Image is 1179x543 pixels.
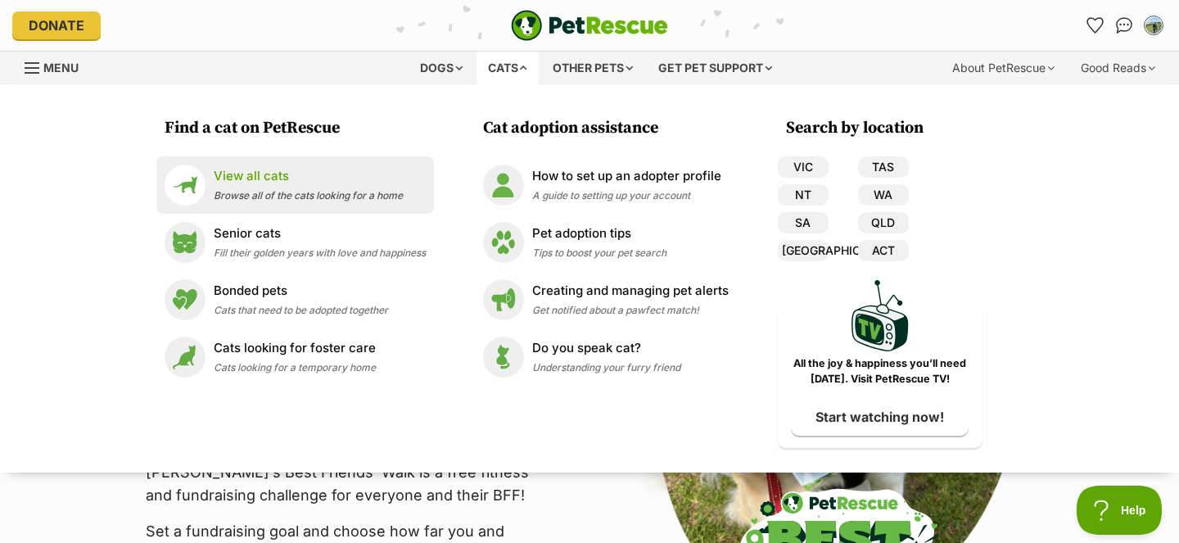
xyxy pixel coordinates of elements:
[165,337,426,378] a: Cats looking for foster care Cats looking for foster care Cats looking for a temporary home
[1141,12,1167,38] button: My account
[165,165,426,206] a: View all cats View all cats Browse all of the cats looking for a home
[532,247,666,259] span: Tips to boost your pet search
[532,224,666,243] p: Pet adoption tips
[1069,52,1167,84] div: Good Reads
[941,52,1066,84] div: About PetRescue
[214,361,376,373] span: Cats looking for a temporary home
[165,337,206,378] img: Cats looking for foster care
[511,10,668,41] img: logo-e224e6f780fb5917bec1dbf3a21bbac754714ae5b6737aabdf751b685950b380.svg
[483,337,524,378] img: Do you speak cat?
[778,184,829,206] a: NT
[43,61,79,75] span: Menu
[786,117,982,140] h3: Search by location
[146,461,539,507] p: [PERSON_NAME]’s Best Friends' Walk is a free fitness and fundraising challenge for everyone and t...
[483,165,524,206] img: How to set up an adopter profile
[1145,17,1162,34] img: May Pham profile pic
[647,52,784,84] div: Get pet support
[483,337,729,378] a: Do you speak cat? Do you speak cat? Understanding your furry friend
[532,167,721,186] p: How to set up an adopter profile
[165,279,426,320] a: Bonded pets Bonded pets Cats that need to be adopted together
[532,339,680,358] p: Do you speak cat?
[1077,486,1163,535] iframe: Help Scout Beacon - Open
[165,222,206,263] img: Senior cats
[532,361,680,373] span: Understanding your furry friend
[791,398,969,436] a: Start watching now!
[858,240,909,261] a: ACT
[790,356,970,387] p: All the joy & happiness you’ll need [DATE]. Visit PetRescue TV!
[483,117,737,140] h3: Cat adoption assistance
[858,184,909,206] a: WA
[511,10,668,41] a: PetRescue
[541,52,644,84] div: Other pets
[214,247,426,259] span: Fill their golden years with love and happiness
[165,117,434,140] h3: Find a cat on PetRescue
[532,282,729,301] p: Creating and managing pet alerts
[477,52,539,84] div: Cats
[165,279,206,320] img: Bonded pets
[409,52,474,84] div: Dogs
[483,279,729,320] a: Creating and managing pet alerts Creating and managing pet alerts Get notified about a pawfect ma...
[532,304,699,316] span: Get notified about a pawfect match!
[483,222,524,263] img: Pet adoption tips
[214,339,376,358] p: Cats looking for foster care
[858,156,909,178] a: TAS
[532,189,690,201] span: A guide to setting up your account
[214,224,426,243] p: Senior cats
[778,156,829,178] a: VIC
[851,280,909,351] img: PetRescue TV logo
[483,165,729,206] a: How to set up an adopter profile How to set up an adopter profile A guide to setting up your account
[12,11,101,39] a: Donate
[858,212,909,233] a: QLD
[165,165,206,206] img: View all cats
[778,240,829,261] a: [GEOGRAPHIC_DATA]
[165,222,426,263] a: Senior cats Senior cats Fill their golden years with love and happiness
[1082,12,1108,38] a: Favourites
[483,222,729,263] a: Pet adoption tips Pet adoption tips Tips to boost your pet search
[214,167,403,186] p: View all cats
[214,189,403,201] span: Browse all of the cats looking for a home
[1082,12,1167,38] ul: Account quick links
[1116,17,1133,34] img: chat-41dd97257d64d25036548639549fe6c8038ab92f7586957e7f3b1b290dea8141.svg
[25,52,90,81] a: Menu
[778,212,829,233] a: SA
[1111,12,1137,38] a: Conversations
[214,304,388,316] span: Cats that need to be adopted together
[483,279,524,320] img: Creating and managing pet alerts
[214,282,388,301] p: Bonded pets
